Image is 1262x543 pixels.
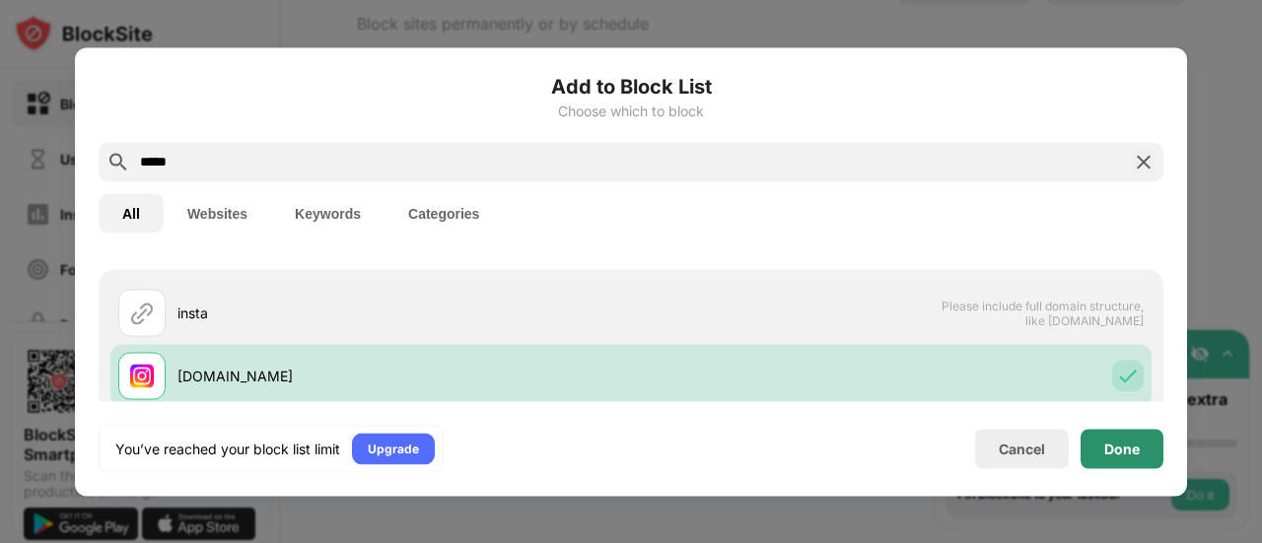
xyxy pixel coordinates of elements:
button: Keywords [271,193,385,233]
div: Choose which to block [99,102,1163,118]
img: search.svg [106,150,130,173]
button: Categories [385,193,503,233]
img: search-close [1132,150,1156,173]
img: favicons [130,364,154,387]
button: Websites [164,193,271,233]
img: url.svg [130,301,154,324]
div: You’ve reached your block list limit [115,439,340,458]
div: [DOMAIN_NAME] [177,366,631,386]
div: insta [177,303,631,323]
button: All [99,193,164,233]
div: Done [1104,441,1140,456]
div: Upgrade [368,439,419,458]
span: Please include full domain structure, like [DOMAIN_NAME] [941,298,1144,327]
div: Cancel [999,441,1045,457]
h6: Add to Block List [99,71,1163,101]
